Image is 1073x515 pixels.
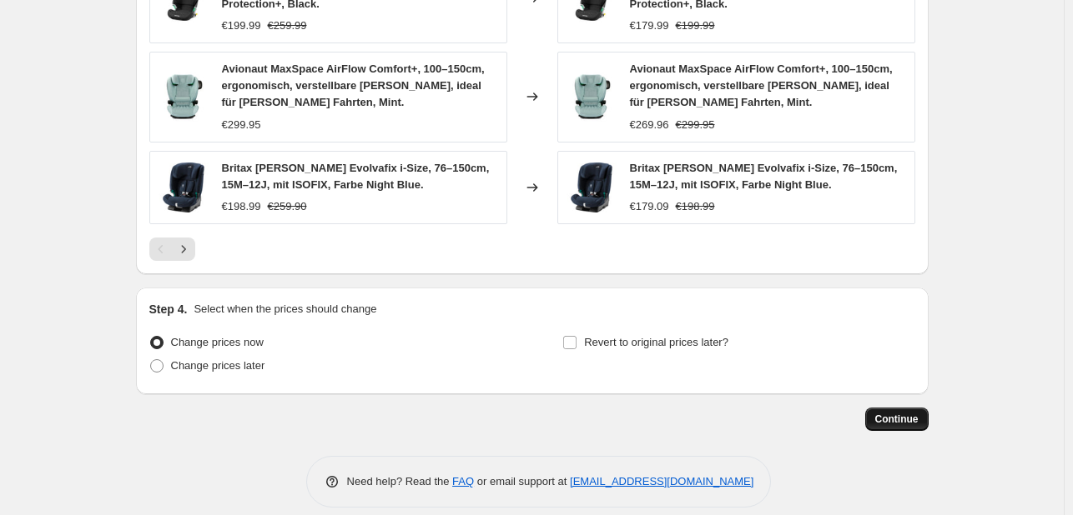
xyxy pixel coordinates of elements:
span: Need help? Read the [347,475,453,487]
strike: €199.99 [676,17,715,34]
span: Continue [875,412,919,426]
div: €179.09 [630,198,669,215]
div: €198.99 [222,198,261,215]
p: Select when the prices should change [194,301,376,317]
div: €269.96 [630,117,669,133]
button: Next [172,237,195,261]
div: €179.99 [630,17,669,34]
button: Continue [865,407,929,431]
span: Britax [PERSON_NAME] Evolvafix i-Size, 76–150cm, 15M–12J, mit ISOFIX, Farbe Night Blue. [630,162,898,191]
img: 71ClTMEAzIL_80x.jpg [159,72,209,122]
div: €199.99 [222,17,261,34]
span: Avionaut MaxSpace AirFlow Comfort+, 100–150cm, ergonomisch, verstellbare [PERSON_NAME], ideal für... [222,62,485,108]
img: 71rusn2hehL_80x.jpg [567,162,617,212]
a: [EMAIL_ADDRESS][DOMAIN_NAME] [570,475,753,487]
strike: €259.99 [268,17,307,34]
strike: €299.95 [676,117,715,133]
span: Change prices now [171,336,264,348]
div: €299.95 [222,117,261,133]
span: Revert to original prices later? [584,336,728,348]
img: 71ClTMEAzIL_80x.jpg [567,72,617,122]
span: Britax [PERSON_NAME] Evolvafix i-Size, 76–150cm, 15M–12J, mit ISOFIX, Farbe Night Blue. [222,162,490,191]
strike: €259.90 [268,198,307,215]
span: Avionaut MaxSpace AirFlow Comfort+, 100–150cm, ergonomisch, verstellbare [PERSON_NAME], ideal für... [630,62,893,108]
span: Change prices later [171,359,265,372]
h2: Step 4. [149,301,188,317]
a: FAQ [452,475,474,487]
img: 71rusn2hehL_80x.jpg [159,162,209,212]
nav: Pagination [149,237,195,261]
strike: €198.99 [676,198,715,215]
span: or email support at [474,475,570,487]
